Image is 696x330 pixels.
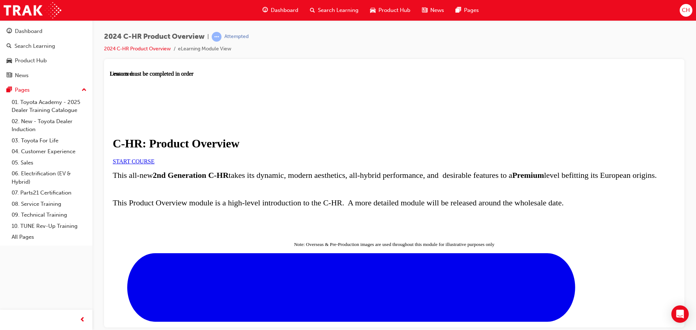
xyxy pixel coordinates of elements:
[9,199,90,210] a: 08. Service Training
[422,6,427,15] span: news-icon
[43,100,119,109] strong: 2nd Generation C-HR
[257,3,304,18] a: guage-iconDashboard
[3,69,90,82] a: News
[304,3,364,18] a: search-iconSearch Learning
[7,58,12,64] span: car-icon
[671,305,689,323] div: Open Intercom Messenger
[3,54,90,67] a: Product Hub
[9,157,90,168] a: 05. Sales
[364,3,416,18] a: car-iconProduct Hub
[207,33,209,41] span: |
[9,116,90,135] a: 02. New - Toyota Dealer Induction
[3,39,90,53] a: Search Learning
[7,72,12,79] span: news-icon
[680,4,692,17] button: CH
[7,43,12,50] span: search-icon
[402,100,407,109] strong: P
[450,3,485,18] a: pages-iconPages
[104,33,204,41] span: 2024 C-HR Product Overview
[262,6,268,15] span: guage-icon
[15,57,47,65] div: Product Hub
[3,25,90,38] a: Dashboard
[82,85,87,95] span: up-icon
[9,209,90,221] a: 09. Technical Training
[3,66,566,80] h1: C-HR: Product Overview
[224,33,249,40] div: Attempted
[416,3,450,18] a: news-iconNews
[7,87,12,93] span: pages-icon
[9,221,90,232] a: 10. TUNE Rev-Up Training
[15,86,30,94] div: Pages
[104,46,171,52] a: 2024 C-HR Product Overview
[464,6,479,14] span: Pages
[212,32,221,42] span: learningRecordVerb_ATTEMPT-icon
[3,83,90,97] button: Pages
[4,2,61,18] img: Trak
[15,27,42,35] div: Dashboard
[9,135,90,146] a: 03. Toyota For Life
[80,316,85,325] span: prev-icon
[9,231,90,243] a: All Pages
[370,6,376,15] span: car-icon
[178,45,231,53] li: eLearning Module View
[3,100,547,109] span: This all-new takes its dynamic, modern aesthetics, all-hybrid performance, and desirable features...
[682,6,690,14] span: CH
[407,100,434,109] strong: remium
[3,88,45,94] a: START COURSE
[318,6,359,14] span: Search Learning
[9,97,90,116] a: 01. Toyota Academy - 2025 Dealer Training Catalogue
[7,28,12,35] span: guage-icon
[15,71,29,80] div: News
[9,146,90,157] a: 04. Customer Experience
[3,23,90,83] button: DashboardSearch LearningProduct HubNews
[9,168,90,187] a: 06. Electrification (EV & Hybrid)
[430,6,444,14] span: News
[9,187,90,199] a: 07. Parts21 Certification
[3,128,454,137] span: This Product Overview module is a high-level introduction to the C-HR. A more detailed module wil...
[310,6,315,15] span: search-icon
[271,6,298,14] span: Dashboard
[14,42,55,50] div: Search Learning
[456,6,461,15] span: pages-icon
[184,171,385,176] sub: Note: Overseas & Pre-Production images are used throughout this module for illustrative purposes ...
[378,6,410,14] span: Product Hub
